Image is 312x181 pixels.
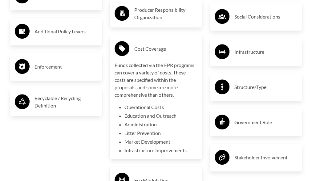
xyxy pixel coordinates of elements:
li: Litter Prevention [124,129,197,137]
h3: Government Role [234,117,297,127]
h3: Additional Policy Levers [34,27,97,36]
h3: Enforcement [34,62,97,72]
h3: Infrastructure [234,47,297,57]
h3: Social Considerations [234,12,297,22]
li: Administration [124,121,197,128]
li: Infrastructure Improvements [124,147,197,154]
h3: Structure/Type [234,82,297,92]
h3: Recyclable / Recycling Definition [34,95,97,109]
li: Market Development [124,138,197,145]
p: Funds collected via the EPR programs can cover a variety of costs. These costs are specified with... [115,61,197,99]
h3: Producer Responsibility Organization [134,6,197,21]
h3: Cost Coverage [134,44,197,54]
li: Operational Costs [124,103,197,111]
h3: Stakeholder Involvement [234,153,297,162]
li: Education and Outreach [124,112,197,120]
